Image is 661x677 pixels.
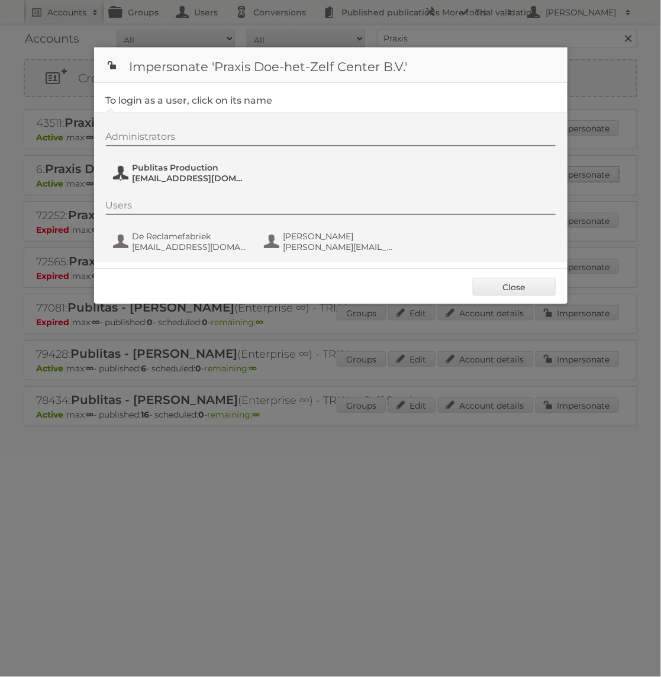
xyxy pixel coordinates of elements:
[473,278,556,296] a: Close
[133,173,247,184] span: [EMAIL_ADDRESS][DOMAIN_NAME]
[133,242,247,252] span: [EMAIL_ADDRESS][DOMAIN_NAME]
[283,242,398,252] span: [PERSON_NAME][EMAIL_ADDRESS][DOMAIN_NAME]
[106,131,556,146] div: Administrators
[106,95,273,106] legend: To login as a user, click on its name
[263,230,402,254] button: [PERSON_NAME] [PERSON_NAME][EMAIL_ADDRESS][DOMAIN_NAME]
[112,161,251,185] button: Publitas Production [EMAIL_ADDRESS][DOMAIN_NAME]
[112,230,251,254] button: De Reclamefabriek [EMAIL_ADDRESS][DOMAIN_NAME]
[133,162,247,173] span: Publitas Production
[283,231,398,242] span: [PERSON_NAME]
[94,47,568,83] h1: Impersonate 'Praxis Doe-het-Zelf Center B.V.'
[133,231,247,242] span: De Reclamefabriek
[106,200,556,215] div: Users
